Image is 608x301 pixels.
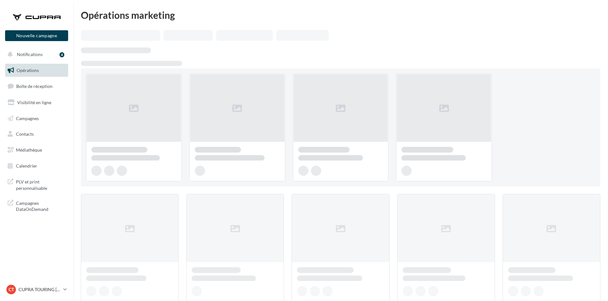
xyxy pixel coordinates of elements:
a: Campagnes [4,112,69,125]
span: Boîte de réception [16,83,53,89]
a: CT CUPRA TOURING [GEOGRAPHIC_DATA] [5,283,68,296]
span: Contacts [16,131,34,137]
div: 4 [60,52,64,57]
a: Campagnes DataOnDemand [4,196,69,215]
span: PLV et print personnalisable [16,177,66,191]
p: CUPRA TOURING [GEOGRAPHIC_DATA] [18,286,61,293]
a: Visibilité en ligne [4,96,69,109]
a: Calendrier [4,159,69,173]
span: CT [9,286,14,293]
a: Contacts [4,127,69,141]
a: PLV et print personnalisable [4,175,69,194]
span: Calendrier [16,163,37,168]
a: Opérations [4,64,69,77]
a: Boîte de réception [4,79,69,93]
button: Notifications 4 [4,48,67,61]
span: Opérations [17,68,39,73]
span: Campagnes [16,115,39,121]
div: Opérations marketing [81,10,600,20]
span: Visibilité en ligne [17,100,51,105]
button: Nouvelle campagne [5,30,68,41]
a: Médiathèque [4,143,69,157]
span: Campagnes DataOnDemand [16,199,66,212]
span: Notifications [17,52,43,57]
span: Médiathèque [16,147,42,153]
